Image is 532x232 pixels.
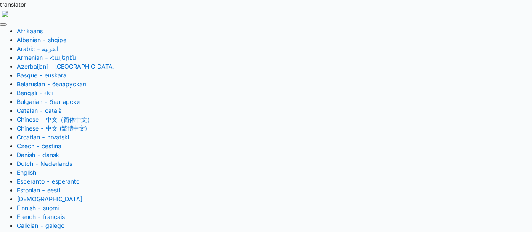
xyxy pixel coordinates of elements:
a: Afrikaans [17,27,43,35]
a: Croatian - hrvatski [17,133,69,141]
a: Chinese - 中文（简体中文） [17,116,93,123]
a: [DEMOGRAPHIC_DATA] [17,195,82,203]
a: Bengali - বাংলা [17,89,54,96]
a: Albanian - shqipe [17,36,66,43]
a: Estonian - eesti [17,187,60,194]
a: Armenian - Հայերէն [17,54,76,61]
a: Belarusian - беларуская [17,80,86,88]
a: English [17,169,36,176]
a: Esperanto - esperanto [17,178,79,185]
a: Arabic - ‎‫العربية‬‎ [17,45,58,52]
a: Dutch - Nederlands [17,160,72,167]
a: French - français [17,213,65,220]
a: Chinese - 中文 (繁體中文) [17,125,87,132]
a: Danish - dansk [17,151,59,158]
a: Galician - galego [17,222,64,229]
a: Catalan - català [17,107,62,114]
a: Czech - čeština [17,142,61,149]
a: Azerbaijani - [GEOGRAPHIC_DATA] [17,63,115,70]
a: Basque - euskara [17,72,66,79]
a: Finnish - suomi [17,204,59,211]
img: right-arrow.png [2,11,8,17]
a: Bulgarian - български [17,98,80,105]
